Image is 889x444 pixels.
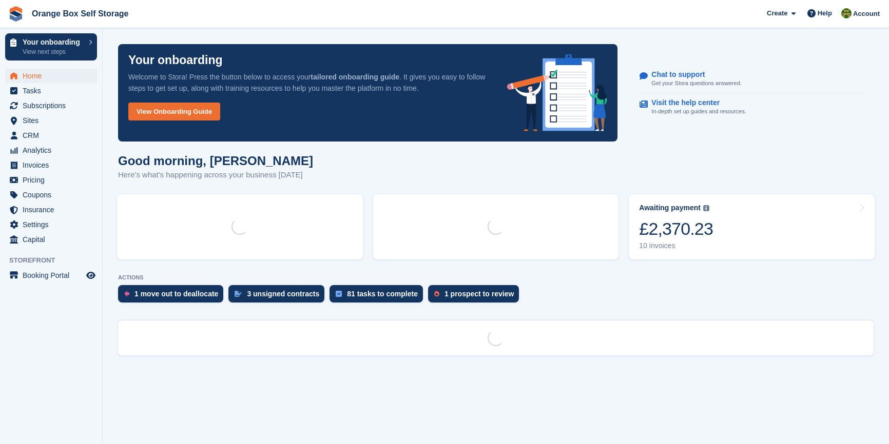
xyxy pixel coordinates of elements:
span: Sites [23,113,84,128]
img: contract_signature_icon-13c848040528278c33f63329250d36e43548de30e8caae1d1a13099fd9432cc5.svg [235,291,242,297]
span: Capital [23,232,84,247]
a: menu [5,98,97,113]
a: menu [5,69,97,83]
span: Settings [23,217,84,232]
a: Awaiting payment £2,370.23 10 invoices [629,194,875,259]
a: menu [5,84,97,98]
a: menu [5,217,97,232]
a: menu [5,158,97,172]
a: 3 unsigned contracts [228,285,330,308]
p: Here's what's happening across your business [DATE] [118,169,313,181]
a: 1 move out to deallocate [118,285,228,308]
p: In-depth set up guides and resources. [651,107,746,116]
div: 1 move out to deallocate [134,290,218,298]
a: menu [5,203,97,217]
a: menu [5,232,97,247]
img: prospect-51fa495bee0391a8d652442698ab0144808aea92771e9ea1ae160a38d050c398.svg [434,291,439,297]
span: Account [853,9,880,19]
a: menu [5,268,97,282]
img: icon-info-grey-7440780725fd019a000dd9b08b2336e03edf1995a4989e88bcd33f0948082b44.svg [703,205,709,211]
span: Pricing [23,173,84,187]
p: Chat to support [651,70,733,79]
span: Invoices [23,158,84,172]
span: Booking Portal [23,268,84,282]
p: Welcome to Stora! Press the button below to access your . It gives you easy to follow steps to ge... [128,71,491,94]
p: Get your Stora questions answered. [651,79,741,88]
p: Your onboarding [23,38,84,46]
a: menu [5,173,97,187]
a: Preview store [85,269,97,281]
span: Tasks [23,84,84,98]
p: Visit the help center [651,98,738,107]
div: £2,370.23 [639,218,713,239]
img: SARAH T [841,8,852,18]
a: menu [5,188,97,202]
div: 1 prospect to review [444,290,514,298]
span: Coupons [23,188,84,202]
span: Subscriptions [23,98,84,113]
a: Chat to support Get your Stora questions answered. [640,65,864,93]
p: Your onboarding [128,54,223,66]
strong: tailored onboarding guide [311,73,399,81]
a: menu [5,143,97,157]
span: Insurance [23,203,84,217]
a: View Onboarding Guide [128,103,220,120]
span: CRM [23,128,84,143]
img: onboarding-info-6c161a55d2c0e0a8cae90662b2fe09162a5109e8cc188191df67fb4f79e88e88.svg [507,54,608,131]
div: Awaiting payment [639,204,701,212]
a: menu [5,128,97,143]
span: Create [767,8,787,18]
span: Storefront [9,255,102,266]
a: Your onboarding View next steps [5,33,97,60]
div: 3 unsigned contracts [247,290,319,298]
img: stora-icon-8386f47178a22dfd0bd8f6a31ec36ba5ce8667c1dd55bd0f319d3a0aa187defe.svg [8,6,24,22]
h1: Good morning, [PERSON_NAME] [118,154,313,168]
a: Orange Box Self Storage [28,5,133,22]
img: move_outs_to_deallocate_icon-f764333ba52eb49d3ac5e1228854f67142a1ed5810a6f6cc68b1a99e826820c5.svg [124,291,129,297]
p: View next steps [23,47,84,56]
a: menu [5,113,97,128]
img: task-75834270c22a3079a89374b754ae025e5fb1db73e45f91037f5363f120a921f8.svg [336,291,342,297]
a: 81 tasks to complete [330,285,428,308]
span: Analytics [23,143,84,157]
p: ACTIONS [118,274,874,281]
a: 1 prospect to review [428,285,524,308]
a: Visit the help center In-depth set up guides and resources. [640,93,864,121]
div: 81 tasks to complete [347,290,418,298]
span: Home [23,69,84,83]
span: Help [818,8,832,18]
div: 10 invoices [639,241,713,250]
